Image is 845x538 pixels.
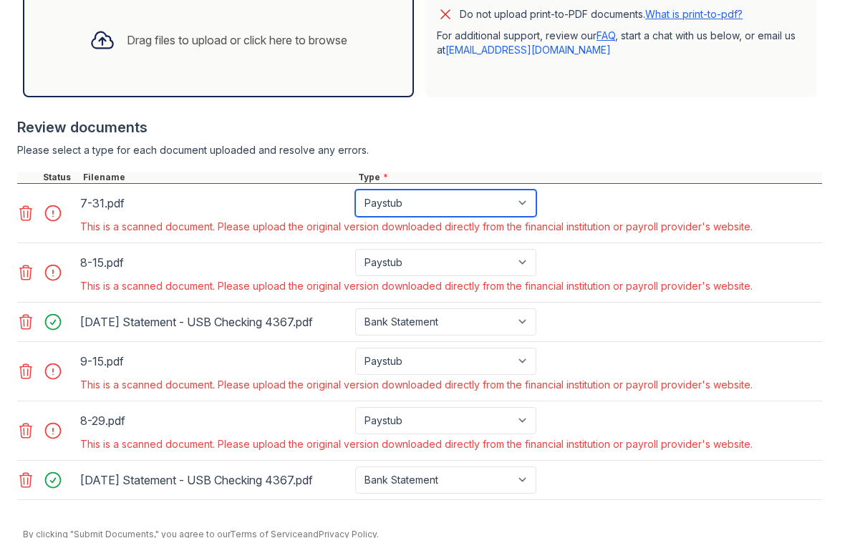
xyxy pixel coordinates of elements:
div: This is a scanned document. Please upload the original version downloaded directly from the finan... [80,437,753,451]
div: This is a scanned document. Please upload the original version downloaded directly from the finan... [80,279,753,293]
div: Filename [80,172,355,183]
p: For additional support, review our , start a chat with us below, or email us at [437,29,805,57]
div: 9-15.pdf [80,350,349,373]
div: [DATE] Statement - USB Checking 4367.pdf [80,310,349,333]
div: Status [40,172,80,183]
a: What is print-to-pdf? [645,8,743,20]
div: This is a scanned document. Please upload the original version downloaded directly from the finan... [80,220,753,234]
div: Review documents [17,117,822,137]
div: 8-15.pdf [80,251,349,274]
div: 8-29.pdf [80,409,349,432]
div: Drag files to upload or click here to browse [127,31,347,49]
div: Please select a type for each document uploaded and resolve any errors. [17,143,822,157]
p: Do not upload print-to-PDF documents. [460,7,743,21]
div: 7-31.pdf [80,192,349,215]
div: This is a scanned document. Please upload the original version downloaded directly from the finan... [80,378,753,392]
div: [DATE] Statement - USB Checking 4367.pdf [80,469,349,491]
a: FAQ [597,29,615,41]
div: Type [355,172,822,183]
a: [EMAIL_ADDRESS][DOMAIN_NAME] [445,44,611,56]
